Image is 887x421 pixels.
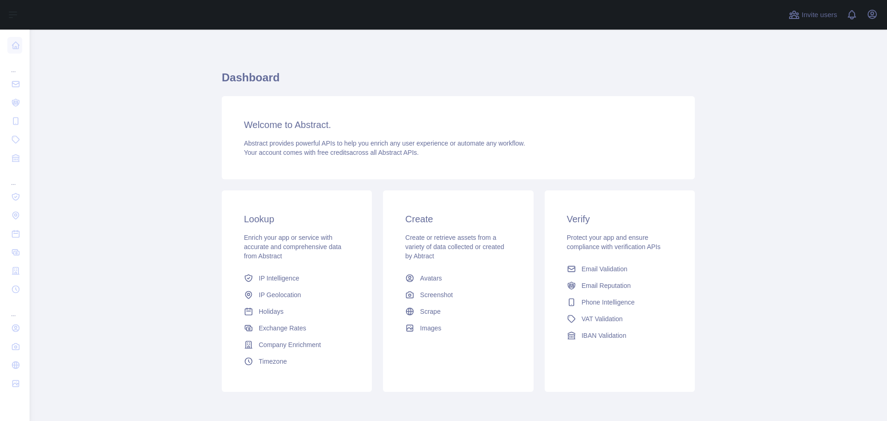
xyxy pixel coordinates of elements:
span: Timezone [259,357,287,366]
span: Invite users [802,10,837,20]
h3: Welcome to Abstract. [244,118,673,131]
a: Exchange Rates [240,320,353,336]
span: IP Geolocation [259,290,301,299]
a: Screenshot [401,287,515,303]
span: Scrape [420,307,440,316]
a: IP Intelligence [240,270,353,287]
span: IP Intelligence [259,274,299,283]
span: Enrich your app or service with accurate and comprehensive data from Abstract [244,234,341,260]
div: ... [7,299,22,318]
h1: Dashboard [222,70,695,92]
span: free credits [317,149,349,156]
span: Create or retrieve assets from a variety of data collected or created by Abtract [405,234,504,260]
a: Holidays [240,303,353,320]
button: Invite users [787,7,839,22]
span: Avatars [420,274,442,283]
a: VAT Validation [563,311,676,327]
span: Phone Intelligence [582,298,635,307]
span: Email Reputation [582,281,631,290]
a: Email Validation [563,261,676,277]
div: ... [7,168,22,187]
span: VAT Validation [582,314,623,323]
span: Images [420,323,441,333]
span: Holidays [259,307,284,316]
a: Images [401,320,515,336]
h3: Verify [567,213,673,226]
span: Abstract provides powerful APIs to help you enrich any user experience or automate any workflow. [244,140,525,147]
a: IBAN Validation [563,327,676,344]
a: Phone Intelligence [563,294,676,311]
div: ... [7,55,22,74]
span: Protect your app and ensure compliance with verification APIs [567,234,661,250]
span: Screenshot [420,290,453,299]
span: Exchange Rates [259,323,306,333]
span: Company Enrichment [259,340,321,349]
a: Timezone [240,353,353,370]
span: IBAN Validation [582,331,626,340]
a: Scrape [401,303,515,320]
a: Email Reputation [563,277,676,294]
a: Company Enrichment [240,336,353,353]
span: Your account comes with across all Abstract APIs. [244,149,419,156]
h3: Lookup [244,213,350,226]
span: Email Validation [582,264,627,274]
a: IP Geolocation [240,287,353,303]
h3: Create [405,213,511,226]
a: Avatars [401,270,515,287]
